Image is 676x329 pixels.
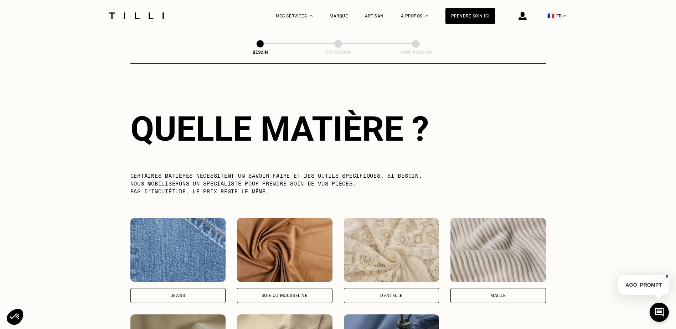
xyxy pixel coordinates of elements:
div: Estimation [303,50,374,55]
button: X [664,272,671,280]
div: Jeans [171,293,185,298]
img: icône connexion [518,12,527,20]
a: Prendre soin ici [445,8,495,24]
p: Certaines matières nécessitent un savoir-faire et des outils spécifiques. Si besoin, nous mobilis... [130,172,437,195]
div: Maille [490,293,506,298]
img: Tilli retouche vos vêtements en Dentelle [344,218,439,282]
img: Tilli retouche vos vêtements en Jeans [130,218,226,282]
p: AGO_PROMPT [618,275,669,295]
a: Artisan [365,14,384,19]
span: 🇫🇷 [547,12,554,19]
img: Tilli retouche vos vêtements en Soie ou mousseline [237,218,332,282]
a: Marque [330,14,348,19]
div: Dentelle [380,293,402,298]
div: Confirmation [380,50,451,55]
img: Menu déroulant [310,15,313,17]
img: Menu déroulant à propos [425,15,428,17]
img: menu déroulant [563,15,566,17]
div: Quelle matière ? [130,109,546,149]
img: Tilli retouche vos vêtements en Maille [450,218,546,282]
img: Logo du service de couturière Tilli [107,12,166,19]
div: Besoin [225,50,296,55]
div: Soie ou mousseline [262,293,308,298]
